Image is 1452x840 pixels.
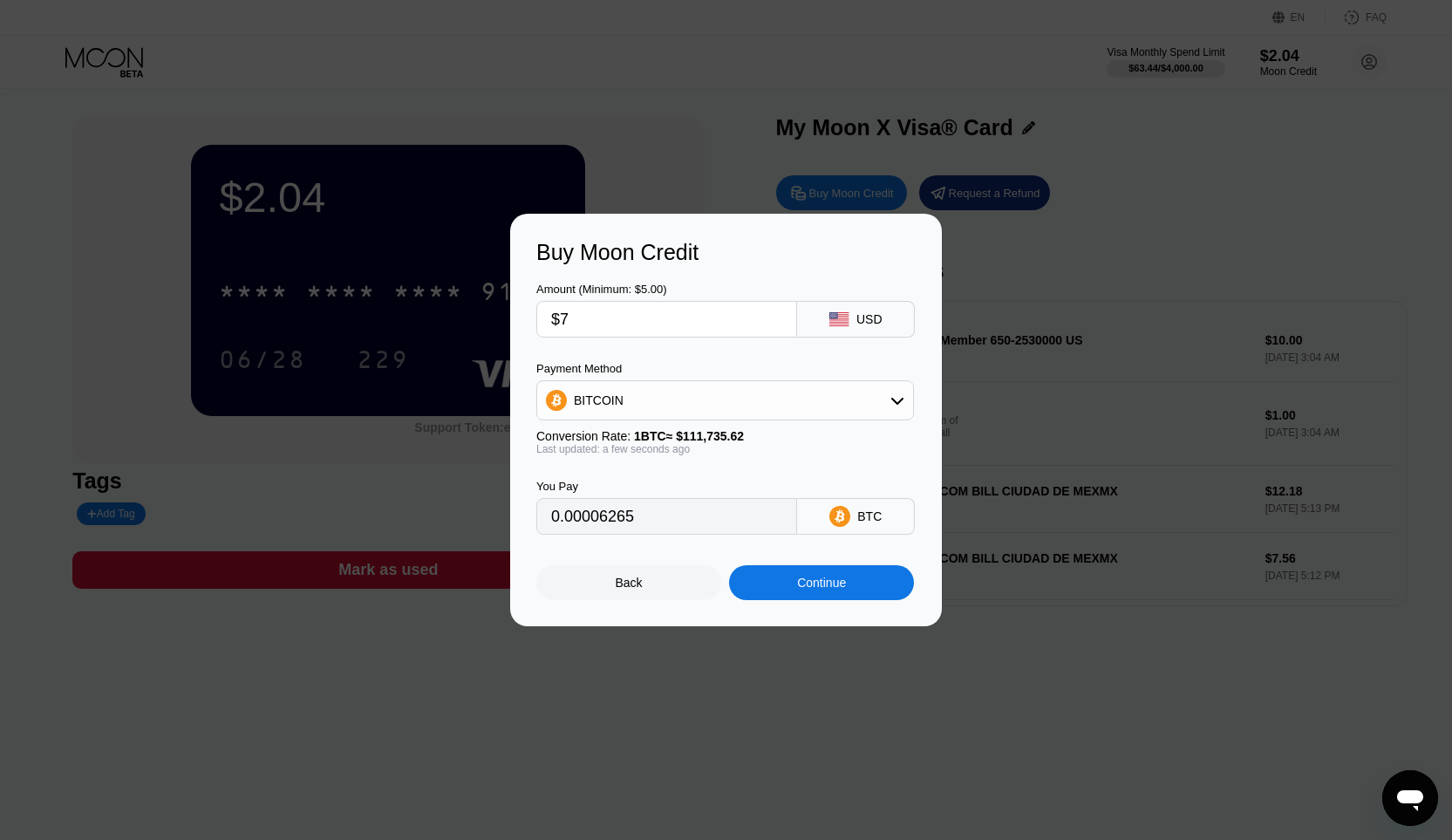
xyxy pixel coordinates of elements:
[857,509,882,523] div: BTC
[536,429,914,443] div: Conversion Rate:
[536,480,797,493] div: You Pay
[536,240,916,265] div: Buy Moon Credit
[729,565,914,600] div: Continue
[634,429,744,443] span: 1 BTC ≈ $111,735.62
[536,565,721,600] div: Back
[856,312,883,326] div: USD
[536,283,797,296] div: Amount (Minimum: $5.00)
[797,576,846,590] div: Continue
[536,443,914,455] div: Last updated: a few seconds ago
[574,393,624,407] div: BITCOIN
[616,576,643,590] div: Back
[536,362,914,375] div: Payment Method
[551,302,782,337] input: $0.00
[537,383,913,418] div: BITCOIN
[1382,770,1438,826] iframe: Button to launch messaging window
